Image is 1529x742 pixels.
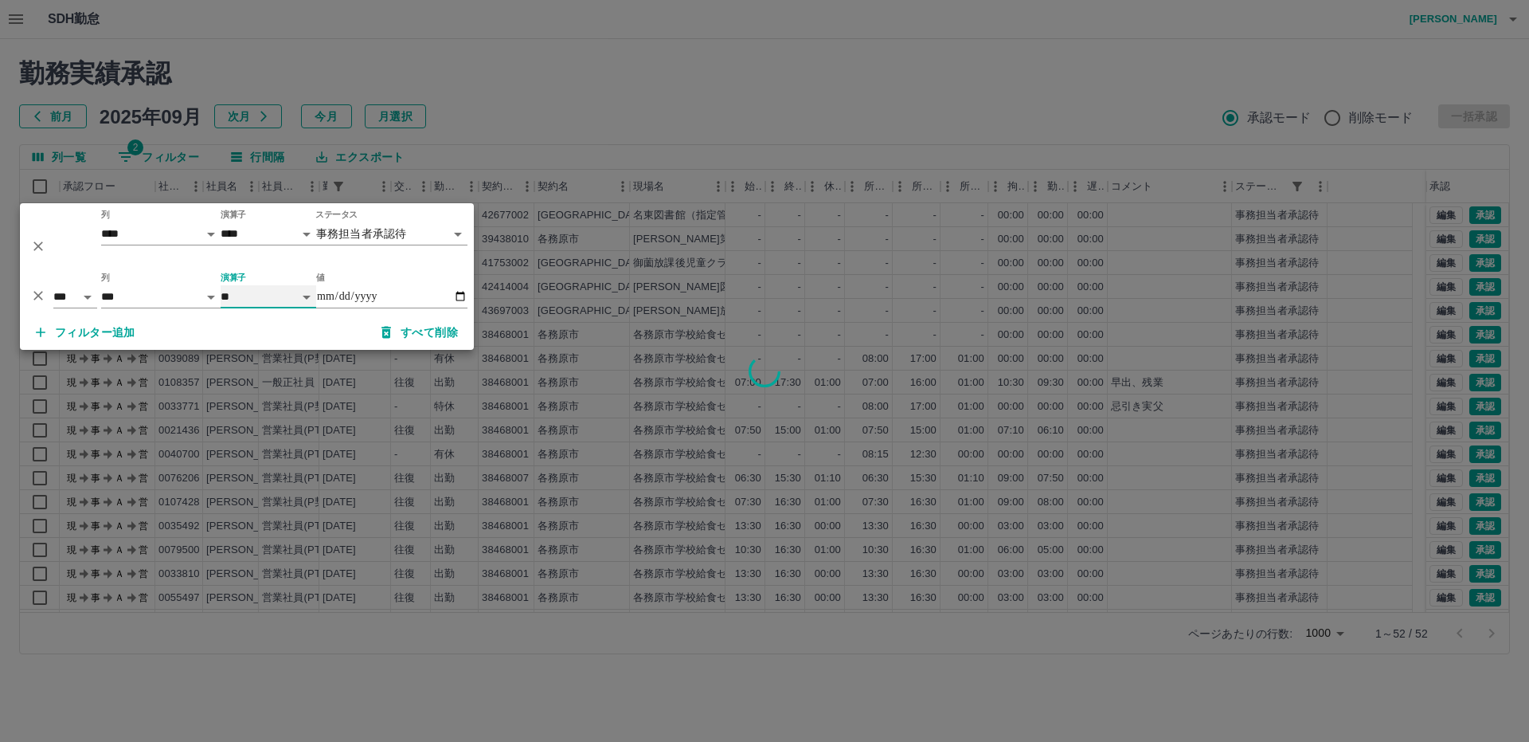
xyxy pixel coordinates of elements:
[316,222,467,245] div: 事務担当者承認待
[23,318,148,347] button: フィルター追加
[221,209,246,221] label: 演算子
[221,272,246,284] label: 演算子
[26,284,50,308] button: 削除
[316,272,325,284] label: 値
[101,272,110,284] label: 列
[369,318,471,347] button: すべて削除
[53,285,97,308] select: 論理演算子
[315,209,358,221] label: ステータス
[101,209,110,221] label: 列
[26,234,50,258] button: 削除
